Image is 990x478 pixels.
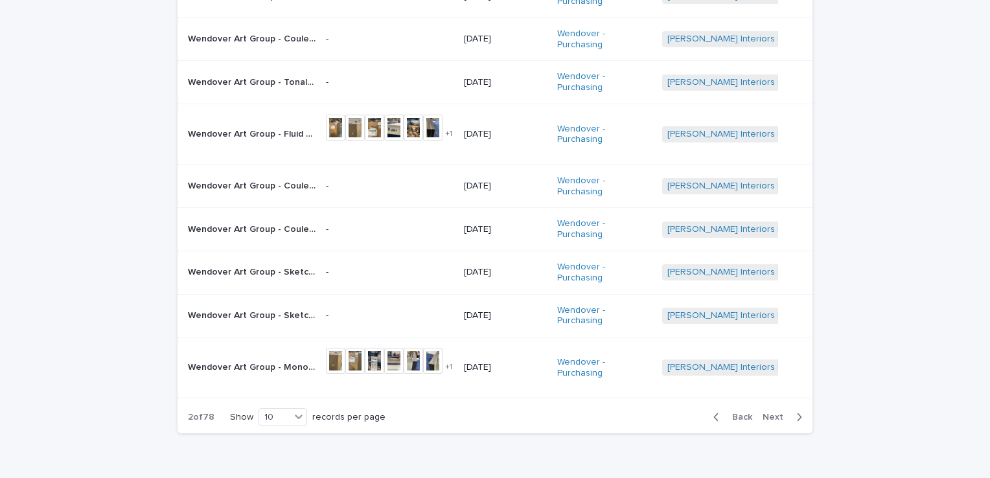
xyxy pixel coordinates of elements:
[557,305,652,327] a: Wendover - Purchasing
[188,74,318,88] p: Wendover Art Group - Tonal Leaves 1Sku WNT2452 Medium Matte Paper Treatment Straight Fit (No Mats...
[326,310,453,321] p: -
[178,402,225,433] p: 2 of 78
[188,308,318,321] p: Wendover Art Group - Sketched Landscape 2 Sku WLD3355 | 74113
[178,104,812,165] tr: Wendover Art Group - Fluid Breeze 2 SKU WNT2429 | 74107Wendover Art Group - Fluid Breeze 2 SKU WN...
[557,71,652,93] a: Wendover - Purchasing
[557,28,652,51] a: Wendover - Purchasing
[464,181,547,192] p: [DATE]
[757,411,812,423] button: Next
[464,77,547,88] p: [DATE]
[188,359,318,373] p: Wendover Art Group - Monochrome Forest 1 SKU WNT2286 | 74108
[667,267,892,278] a: [PERSON_NAME] Interiors | Inbound Shipment | 24292
[326,34,453,45] p: -
[667,129,892,140] a: [PERSON_NAME] Interiors | Inbound Shipment | 24292
[464,224,547,235] p: [DATE]
[178,165,812,208] tr: Wendover Art Group - Couleur Cafe 4 SKU WTFH175 | 74105Wendover Art Group - Couleur Cafe 4 SKU WT...
[703,411,757,423] button: Back
[188,126,318,140] p: Wendover Art Group - Fluid Breeze 2 SKU WNT2429 | 74107
[464,310,547,321] p: [DATE]
[763,413,791,422] span: Next
[178,337,812,398] tr: Wendover Art Group - Monochrome Forest 1 SKU WNT2286 | 74108Wendover Art Group - Monochrome Fores...
[464,267,547,278] p: [DATE]
[259,411,290,424] div: 10
[178,251,812,294] tr: Wendover Art Group - Sketched Landscape 1 Sku WLD3354 | 74112Wendover Art Group - Sketched Landsc...
[326,224,453,235] p: -
[667,310,892,321] a: [PERSON_NAME] Interiors | Inbound Shipment | 24292
[557,218,652,240] a: Wendover - Purchasing
[667,224,892,235] a: [PERSON_NAME] Interiors | Inbound Shipment | 24292
[312,412,386,423] p: records per page
[724,413,752,422] span: Back
[178,17,812,61] tr: Wendover Art Group - Couleur Cafe 1 SKU WTFH1748 | 74103Wendover Art Group - Couleur Cafe 1 SKU W...
[557,357,652,379] a: Wendover - Purchasing
[557,262,652,284] a: Wendover - Purchasing
[667,77,892,88] a: [PERSON_NAME] Interiors | Inbound Shipment | 24292
[326,267,453,278] p: -
[667,34,892,45] a: [PERSON_NAME] Interiors | Inbound Shipment | 24292
[464,129,547,140] p: [DATE]
[667,181,892,192] a: [PERSON_NAME] Interiors | Inbound Shipment | 24292
[557,176,652,198] a: Wendover - Purchasing
[230,412,253,423] p: Show
[326,77,453,88] p: -
[188,31,318,45] p: Wendover Art Group - Couleur Cafe 1 SKU WTFH1748 | 74103
[188,178,318,192] p: Wendover Art Group - Couleur Cafe 4 SKU WTFH175 | 74105
[557,124,652,146] a: Wendover - Purchasing
[464,34,547,45] p: [DATE]
[188,222,318,235] p: Wendover Art Group - Couleur Cafe 2 SKU WTFH1749 | 74104
[178,294,812,337] tr: Wendover Art Group - Sketched Landscape 2 Sku WLD3355 | 74113Wendover Art Group - Sketched Landsc...
[445,130,452,138] span: + 1
[445,363,452,371] span: + 1
[326,181,453,192] p: -
[667,362,892,373] a: [PERSON_NAME] Interiors | Inbound Shipment | 24292
[178,208,812,251] tr: Wendover Art Group - Couleur Cafe 2 SKU WTFH1749 | 74104Wendover Art Group - Couleur Cafe 2 SKU W...
[188,264,318,278] p: Wendover Art Group - Sketched Landscape 1 Sku WLD3354 | 74112
[464,362,547,373] p: [DATE]
[178,61,812,104] tr: Wendover Art Group - Tonal Leaves 1Sku WNT2452 Medium Matte Paper Treatment Straight Fit (No Mats...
